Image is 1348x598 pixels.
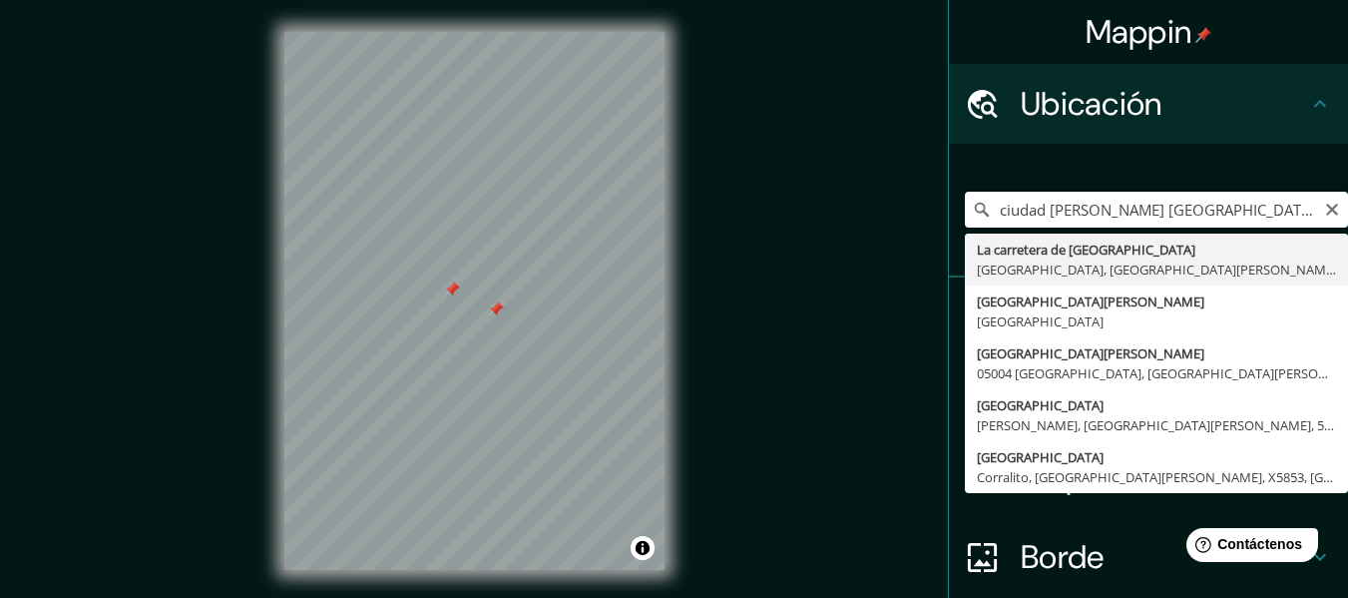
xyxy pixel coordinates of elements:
font: [GEOGRAPHIC_DATA] [977,396,1104,414]
button: Activar o desactivar atribución [631,536,655,560]
font: La carretera de [GEOGRAPHIC_DATA] [977,241,1195,259]
font: Ubicación [1021,83,1162,125]
font: Borde [1021,536,1105,578]
div: Ubicación [949,64,1348,144]
button: Claro [1324,199,1340,218]
input: Elige tu ciudad o zona [965,192,1348,228]
font: [GEOGRAPHIC_DATA] [977,448,1104,466]
font: [GEOGRAPHIC_DATA][PERSON_NAME] [977,293,1204,310]
div: Estilo [949,357,1348,437]
iframe: Lanzador de widgets de ayuda [1170,520,1326,576]
div: Borde [949,517,1348,597]
font: [GEOGRAPHIC_DATA] [977,312,1104,330]
div: Patas [949,278,1348,357]
img: pin-icon.png [1195,27,1211,43]
canvas: Mapa [284,32,665,570]
font: Mappin [1086,11,1192,53]
div: Disposición [949,437,1348,517]
font: [GEOGRAPHIC_DATA][PERSON_NAME] [977,344,1204,362]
